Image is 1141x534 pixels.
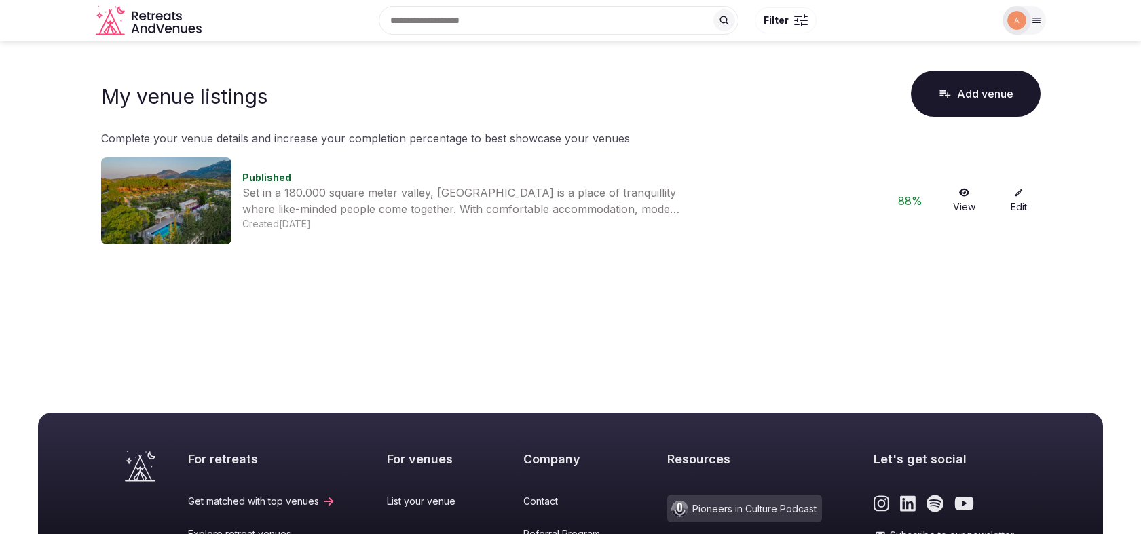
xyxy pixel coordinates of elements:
[997,188,1041,214] a: Edit
[667,495,822,522] a: Pioneers in Culture Podcast
[242,185,684,217] div: Set in a 180.000 square meter valley, [GEOGRAPHIC_DATA] is a place of tranquillity where like-min...
[96,5,204,36] svg: Retreats and Venues company logo
[188,495,335,508] a: Get matched with top venues
[667,451,822,468] h2: Resources
[1007,11,1026,30] img: alican.emir
[874,451,1016,468] h2: Let's get social
[101,84,267,109] h1: My venue listings
[954,495,974,512] a: Link to the retreats and venues Youtube page
[242,217,878,231] div: Created [DATE]
[523,451,616,468] h2: Company
[927,495,943,512] a: Link to the retreats and venues Spotify page
[900,495,916,512] a: Link to the retreats and venues LinkedIn page
[387,495,472,508] a: List your venue
[755,7,817,33] button: Filter
[874,495,889,512] a: Link to the retreats and venues Instagram page
[387,451,472,468] h2: For venues
[764,14,789,27] span: Filter
[101,157,231,244] img: Venue cover photo for null
[943,188,986,214] a: View
[101,130,1041,147] p: Complete your venue details and increase your completion percentage to best showcase your venues
[889,193,932,209] div: 88 %
[242,172,291,183] span: Published
[125,451,155,482] a: Visit the homepage
[523,495,616,508] a: Contact
[188,451,335,468] h2: For retreats
[96,5,204,36] a: Visit the homepage
[911,71,1041,117] button: Add venue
